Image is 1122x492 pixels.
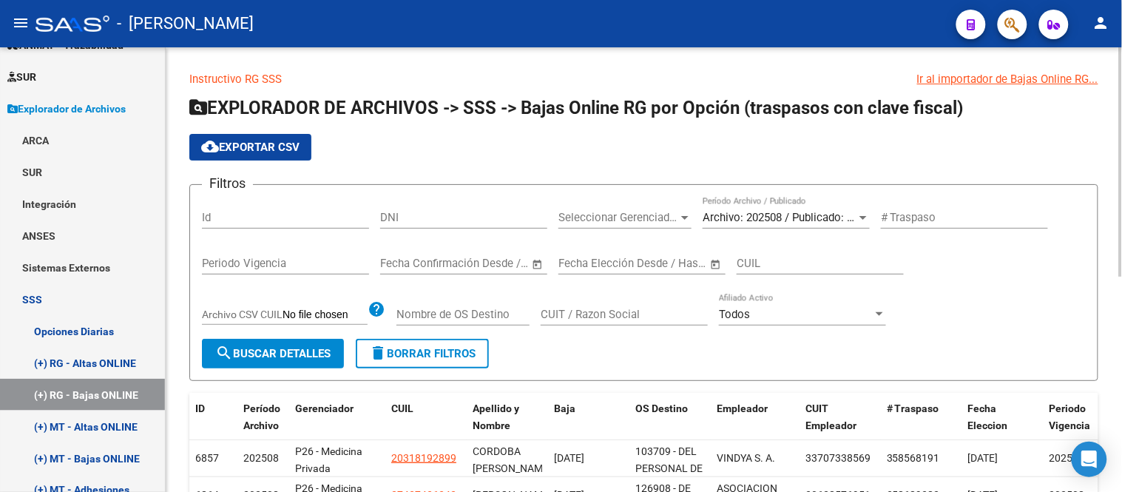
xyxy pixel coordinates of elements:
[467,393,548,442] datatable-header-cell: Apellido y Nombre
[117,7,254,40] span: - [PERSON_NAME]
[1072,442,1107,477] div: Open Intercom Messenger
[719,308,750,321] span: Todos
[189,393,237,442] datatable-header-cell: ID
[442,257,513,270] input: End date
[356,339,489,368] button: Borrar Filtros
[391,402,413,414] span: CUIL
[708,256,725,273] button: Open calendar
[385,393,467,442] datatable-header-cell: CUIL
[283,309,368,322] input: Archivo CSV CUIL
[473,402,519,431] span: Apellido y Nombre
[243,402,280,431] span: Período Archivo
[295,402,354,414] span: Gerenciador
[289,393,385,442] datatable-header-cell: Gerenciador
[887,452,940,464] span: 358568191
[369,347,476,360] span: Borrar Filtros
[554,450,623,467] div: [DATE]
[202,309,283,320] span: Archivo CSV CUIL
[968,452,998,464] span: [DATE]
[800,393,881,442] datatable-header-cell: CUIT Empleador
[1092,14,1110,32] mat-icon: person
[12,14,30,32] mat-icon: menu
[558,211,678,224] span: Seleccionar Gerenciador
[195,402,205,414] span: ID
[962,393,1044,442] datatable-header-cell: Fecha Eleccion
[717,450,775,467] div: VINDYA S. A.
[703,211,882,224] span: Archivo: 202508 / Publicado: 202507
[473,445,552,474] span: CORDOBA [PERSON_NAME]
[195,452,219,464] span: 6857
[202,339,344,368] button: Buscar Detalles
[201,138,219,155] mat-icon: cloud_download
[189,98,964,118] span: EXPLORADOR DE ARCHIVOS -> SSS -> Bajas Online RG por Opción (traspasos con clave fiscal)
[215,347,331,360] span: Buscar Detalles
[380,257,428,270] input: Start date
[391,452,456,464] span: 20318192899
[369,344,387,362] mat-icon: delete
[881,393,962,442] datatable-header-cell: # Traspaso
[635,402,688,414] span: OS Destino
[189,134,311,161] button: Exportar CSV
[1050,402,1091,431] span: Periodo Vigencia
[717,402,768,414] span: Empleador
[805,452,871,464] span: 33707338569
[629,393,711,442] datatable-header-cell: OS Destino
[805,402,856,431] span: CUIT Empleador
[202,173,253,194] h3: Filtros
[215,344,233,362] mat-icon: search
[295,445,362,474] span: P26 - Medicina Privada
[530,256,547,273] button: Open calendar
[711,393,800,442] datatable-header-cell: Empleador
[887,402,939,414] span: # Traspaso
[554,402,575,414] span: Baja
[201,141,300,154] span: Exportar CSV
[7,69,36,85] span: SUR
[968,402,1008,431] span: Fecha Eleccion
[368,300,385,318] mat-icon: help
[548,393,629,442] datatable-header-cell: Baja
[1050,452,1085,464] span: 202508
[620,257,692,270] input: End date
[558,257,606,270] input: Start date
[243,452,279,464] span: 202508
[917,71,1098,87] div: Ir al importador de Bajas Online RG...
[237,393,289,442] datatable-header-cell: Período Archivo
[189,73,282,86] a: Instructivo RG SSS
[7,101,126,117] span: Explorador de Archivos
